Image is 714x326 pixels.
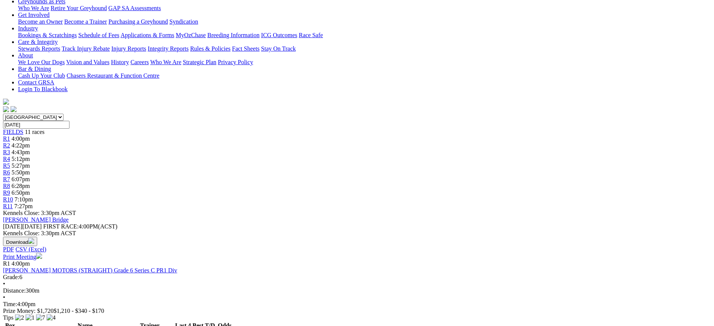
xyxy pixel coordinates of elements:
div: Prize Money: $1,720 [3,308,711,314]
span: 6:50pm [12,189,30,196]
span: • [3,294,5,300]
span: Grade: [3,274,20,280]
a: R11 [3,203,13,209]
span: 5:27pm [12,162,30,169]
a: PDF [3,246,14,252]
a: Purchasing a Greyhound [109,18,168,25]
span: 4:43pm [12,149,30,155]
div: Download [3,246,711,253]
img: download.svg [28,238,34,244]
a: Retire Your Greyhound [51,5,107,11]
button: Download [3,237,37,246]
span: 6:07pm [12,176,30,182]
a: Print Meeting [3,254,42,260]
img: printer.svg [36,253,42,259]
a: ICG Outcomes [261,32,297,38]
span: 5:12pm [12,156,30,162]
span: • [3,281,5,287]
a: [PERSON_NAME] Bridge [3,216,69,223]
a: Cash Up Your Club [18,72,65,79]
a: R3 [3,149,10,155]
div: Get Involved [18,18,711,25]
a: Breeding Information [207,32,260,38]
a: Strategic Plan [183,59,216,65]
div: About [18,59,711,66]
a: Rules & Policies [190,45,231,52]
a: Race Safe [299,32,323,38]
a: R2 [3,142,10,149]
a: CSV (Excel) [15,246,46,252]
a: Bar & Dining [18,66,51,72]
a: R8 [3,183,10,189]
span: 7:27pm [14,203,33,209]
span: 5:50pm [12,169,30,176]
span: [DATE] [3,223,42,230]
a: About [18,52,33,59]
img: logo-grsa-white.png [3,99,9,105]
a: Chasers Restaurant & Function Centre [66,72,159,79]
span: R1 [3,135,10,142]
a: Stay On Track [261,45,296,52]
a: Applications & Forms [121,32,174,38]
img: facebook.svg [3,106,9,112]
a: R10 [3,196,13,203]
span: 4:22pm [12,142,30,149]
span: R1 [3,260,10,267]
img: 1 [26,314,35,321]
a: Stewards Reports [18,45,60,52]
a: Who We Are [18,5,49,11]
div: 4:00pm [3,301,711,308]
a: Become a Trainer [64,18,107,25]
a: R5 [3,162,10,169]
a: Track Injury Rebate [62,45,110,52]
a: Careers [130,59,149,65]
span: 4:00pm [12,260,30,267]
span: FIRST RACE: [43,223,78,230]
div: Bar & Dining [18,72,711,79]
a: R7 [3,176,10,182]
span: 4:00pm [12,135,30,142]
a: Syndication [169,18,198,25]
span: Tips [3,314,14,321]
div: 300m [3,287,711,294]
a: Care & Integrity [18,39,58,45]
span: 4:00PM(ACST) [43,223,118,230]
a: Integrity Reports [148,45,189,52]
a: Schedule of Fees [78,32,119,38]
a: R9 [3,189,10,196]
img: 7 [36,314,45,321]
a: Who We Are [150,59,181,65]
div: 6 [3,274,711,281]
a: R4 [3,156,10,162]
a: Fact Sheets [232,45,260,52]
a: GAP SA Assessments [109,5,161,11]
div: Greyhounds as Pets [18,5,711,12]
a: R6 [3,169,10,176]
span: Distance: [3,287,26,294]
a: Bookings & Scratchings [18,32,77,38]
img: twitter.svg [11,106,17,112]
input: Select date [3,121,69,129]
a: History [111,59,129,65]
div: Care & Integrity [18,45,711,52]
span: 7:10pm [15,196,33,203]
span: FIELDS [3,129,23,135]
span: 11 races [25,129,44,135]
span: Kennels Close: 3:30pm ACST [3,210,76,216]
div: Kennels Close: 3:30pm ACST [3,230,711,237]
a: Privacy Policy [218,59,253,65]
a: Vision and Values [66,59,109,65]
img: 2 [15,314,24,321]
span: [DATE] [3,223,23,230]
a: Industry [18,25,38,32]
